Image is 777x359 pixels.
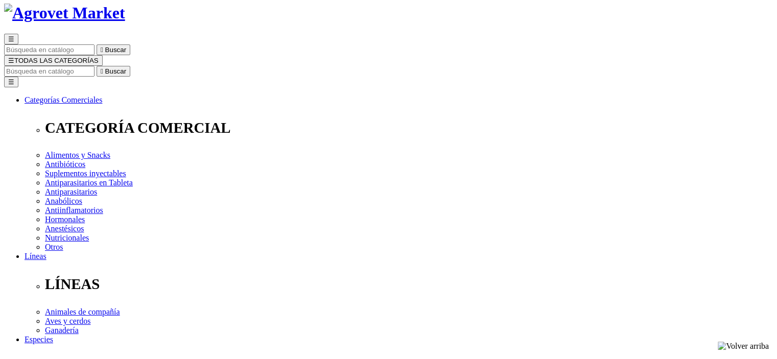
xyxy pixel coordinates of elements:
p: LÍNEAS [45,276,773,293]
button:  Buscar [97,44,130,55]
i:  [101,46,103,54]
button: ☰TODAS LAS CATEGORÍAS [4,55,103,66]
span: Buscar [105,46,126,54]
iframe: Brevo live chat [5,47,176,354]
p: CATEGORÍA COMERCIAL [45,119,773,136]
input: Buscar [4,44,95,55]
button: ☰ [4,77,18,87]
button: ☰ [4,34,18,44]
span: ☰ [8,35,14,43]
img: Volver arriba [718,342,769,351]
img: Agrovet Market [4,4,125,22]
input: Buscar [4,66,95,77]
